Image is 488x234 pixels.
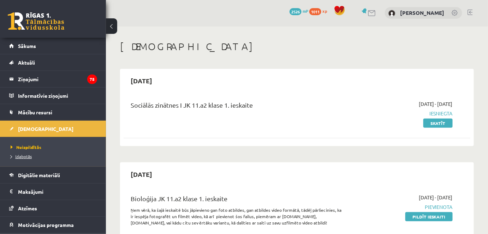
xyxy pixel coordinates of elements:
span: Izlabotās [11,154,32,159]
legend: Informatīvie ziņojumi [18,88,97,104]
span: Sākums [18,43,36,49]
legend: Maksājumi [18,184,97,200]
a: Skatīt [423,119,453,128]
a: Atzīmes [9,200,97,216]
span: xp [322,8,327,14]
span: Digitālie materiāli [18,172,60,178]
p: Ņem vērā, ka šajā ieskaitē būs jāpievieno gan foto atbildes, gan atbildes video formātā, tādēļ pā... [131,207,342,226]
span: [DATE] - [DATE] [419,194,453,201]
a: Rīgas 1. Tālmācības vidusskola [8,12,64,30]
a: Motivācijas programma [9,217,97,233]
span: 1011 [309,8,321,15]
span: Motivācijas programma [18,222,74,228]
a: Informatīvie ziņojumi [9,88,97,104]
h1: [DEMOGRAPHIC_DATA] [120,41,474,53]
a: Neizpildītās [11,144,99,150]
a: Aktuāli [9,54,97,71]
span: [DEMOGRAPHIC_DATA] [18,126,73,132]
a: Pildīt ieskaiti [405,212,453,221]
img: Daniela Tarvāne [388,10,395,17]
i: 75 [87,74,97,84]
h2: [DATE] [124,166,159,182]
a: [DEMOGRAPHIC_DATA] [9,121,97,137]
div: Bioloģija JK 11.a2 klase 1. ieskaite [131,194,342,207]
a: Digitālie materiāli [9,167,97,183]
span: Atzīmes [18,205,37,211]
legend: Ziņojumi [18,71,97,87]
span: [DATE] - [DATE] [419,100,453,108]
h2: [DATE] [124,72,159,89]
a: Maksājumi [9,184,97,200]
a: Mācību resursi [9,104,97,120]
a: Sākums [9,38,97,54]
span: Iesniegta [352,110,453,117]
span: Mācību resursi [18,109,52,115]
a: Izlabotās [11,153,99,160]
a: Ziņojumi75 [9,71,97,87]
span: Pievienota [352,203,453,211]
span: mP [303,8,308,14]
span: Neizpildītās [11,144,41,150]
span: 2526 [290,8,302,15]
a: 1011 xp [309,8,331,14]
a: 2526 mP [290,8,308,14]
span: Aktuāli [18,59,35,66]
div: Sociālās zinātnes I JK 11.a2 klase 1. ieskaite [131,100,342,113]
a: [PERSON_NAME] [400,9,444,16]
